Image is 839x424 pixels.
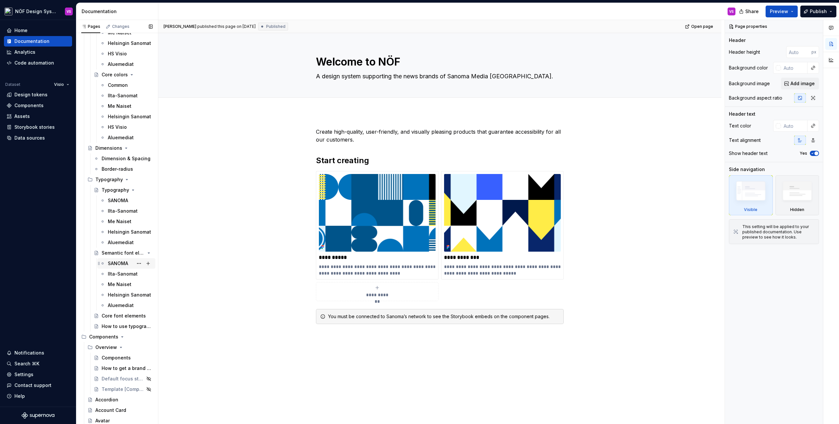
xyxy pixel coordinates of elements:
div: Typography [85,174,155,185]
button: Share [736,6,763,17]
div: Documentation [14,38,49,45]
div: Ilta-Sanomat [108,92,138,99]
input: Auto [786,46,811,58]
button: Contact support [4,380,72,391]
img: 65b32fb5-5655-43a8-a471-d2795750ffbf.png [5,8,12,15]
div: Background image [729,80,770,87]
p: px [811,49,816,55]
div: Pages [81,24,100,29]
div: Help [14,393,25,399]
a: Aluemediat [97,59,155,69]
svg: Supernova Logo [22,412,54,419]
div: Me Naiset [108,103,131,109]
div: Hidden [775,175,819,215]
span: Published [266,24,285,29]
div: Visible [744,207,757,212]
input: Auto [781,120,808,132]
a: Design tokens [4,89,72,100]
a: HS Visio [97,48,155,59]
div: Default focus style [102,376,144,382]
span: Visio [54,82,64,87]
a: Helsingin Sanomat [97,38,155,48]
div: How to get a brand look in Figma? [102,365,151,372]
div: Avatar [95,417,110,424]
a: Typography [91,185,155,195]
img: 96d40baa-5f0e-4d17-9b3e-3bfa1a94ccd2.png [444,174,561,252]
div: Border-radius [102,166,133,172]
textarea: Welcome to NÖF [315,54,562,70]
button: Publish [800,6,836,17]
div: Components [79,332,155,342]
div: Text alignment [729,137,761,144]
span: Open page [691,24,713,29]
a: Analytics [4,47,72,57]
a: Default focus style [91,374,155,384]
div: Side navigation [729,166,765,173]
div: Overview [85,342,155,353]
span: Publish [810,8,827,15]
a: Helsingin Sanomat [97,290,155,300]
div: Search ⌘K [14,360,39,367]
div: How to use typography in [GEOGRAPHIC_DATA]? [102,323,151,330]
div: Typography [95,176,123,183]
div: Assets [14,113,30,120]
a: Aluemediat [97,132,155,143]
a: Ilta-Sanomat [97,269,155,279]
div: Dimension & Spacing [102,155,150,162]
div: Helsingin Sanomat [108,229,151,235]
button: NÖF Design SystemVS [1,4,75,18]
div: Core font elements [102,313,146,319]
a: Documentation [4,36,72,47]
div: Visible [729,175,773,215]
div: Components [14,102,44,109]
a: Home [4,25,72,36]
div: Background aspect ratio [729,95,782,101]
a: How to use typography in [GEOGRAPHIC_DATA]? [91,321,155,332]
a: Helsingin Sanomat [97,227,155,237]
div: Storybook stories [14,124,55,130]
div: Dimensions [95,145,122,151]
a: Accordion [85,395,155,405]
a: Common [97,80,155,90]
div: HS Visio [108,124,127,130]
a: Storybook stories [4,122,72,132]
div: Components [102,355,131,361]
a: Code automation [4,58,72,68]
button: Visio [51,80,72,89]
div: Notifications [14,350,44,356]
a: Account Card [85,405,155,415]
div: SANOMA [108,260,128,267]
img: 03827fd4-8069-46da-bbae-fba91178b3c8.png [319,174,436,252]
div: Dataset [5,82,20,87]
div: Text color [729,123,751,129]
div: Account Card [95,407,126,414]
a: SANOMA [97,195,155,206]
a: Data sources [4,133,72,143]
div: This setting will be applied to your published documentation. Use preview to see how it looks. [742,224,815,240]
textarea: A design system supporting the news brands of Sanoma Media [GEOGRAPHIC_DATA]. [315,71,562,82]
div: Design tokens [14,91,48,98]
div: Me Naiset [108,218,131,225]
div: Analytics [14,49,35,55]
a: Me Naiset [97,216,155,227]
a: Components [4,100,72,111]
a: SANOMA [97,258,155,269]
span: [PERSON_NAME] [164,24,196,29]
div: Core colors [102,71,128,78]
div: Contact support [14,382,51,389]
a: How to get a brand look in Figma? [91,363,155,374]
button: Add image [781,78,819,89]
div: Show header text [729,150,768,157]
div: Components [89,334,118,340]
div: Aluemediat [108,302,134,309]
div: Ilta-Sanomat [108,208,138,214]
div: Background color [729,65,768,71]
span: Add image [790,80,815,87]
div: Documentation [82,8,155,15]
div: Semantic font elements [102,250,145,256]
div: Helsingin Sanomat [108,40,151,47]
div: HS Visio [108,50,127,57]
div: Helsingin Sanomat [108,113,151,120]
a: Me Naiset [97,279,155,290]
a: Template [Component name here] [91,384,155,395]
